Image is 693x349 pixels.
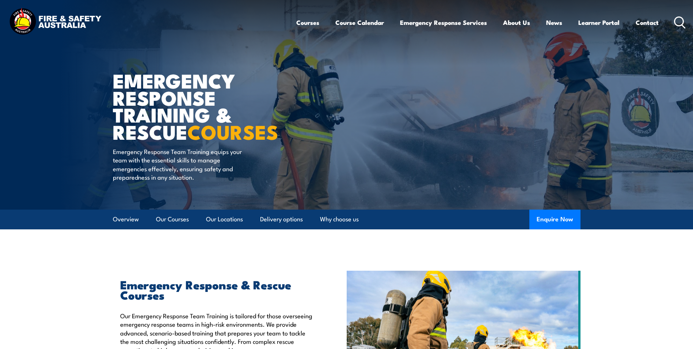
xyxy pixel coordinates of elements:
p: Emergency Response Team Training equips your team with the essential skills to manage emergencies... [113,147,246,181]
a: Courses [296,13,319,32]
a: Emergency Response Services [400,13,487,32]
a: Course Calendar [335,13,384,32]
a: Why choose us [320,210,359,229]
a: Delivery options [260,210,303,229]
strong: COURSES [187,116,278,146]
a: News [546,13,562,32]
a: Learner Portal [578,13,620,32]
h1: Emergency Response Training & Rescue [113,72,293,140]
button: Enquire Now [529,210,580,229]
a: Contact [636,13,659,32]
a: Overview [113,210,139,229]
h2: Emergency Response & Rescue Courses [120,279,313,300]
a: Our Courses [156,210,189,229]
a: About Us [503,13,530,32]
a: Our Locations [206,210,243,229]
